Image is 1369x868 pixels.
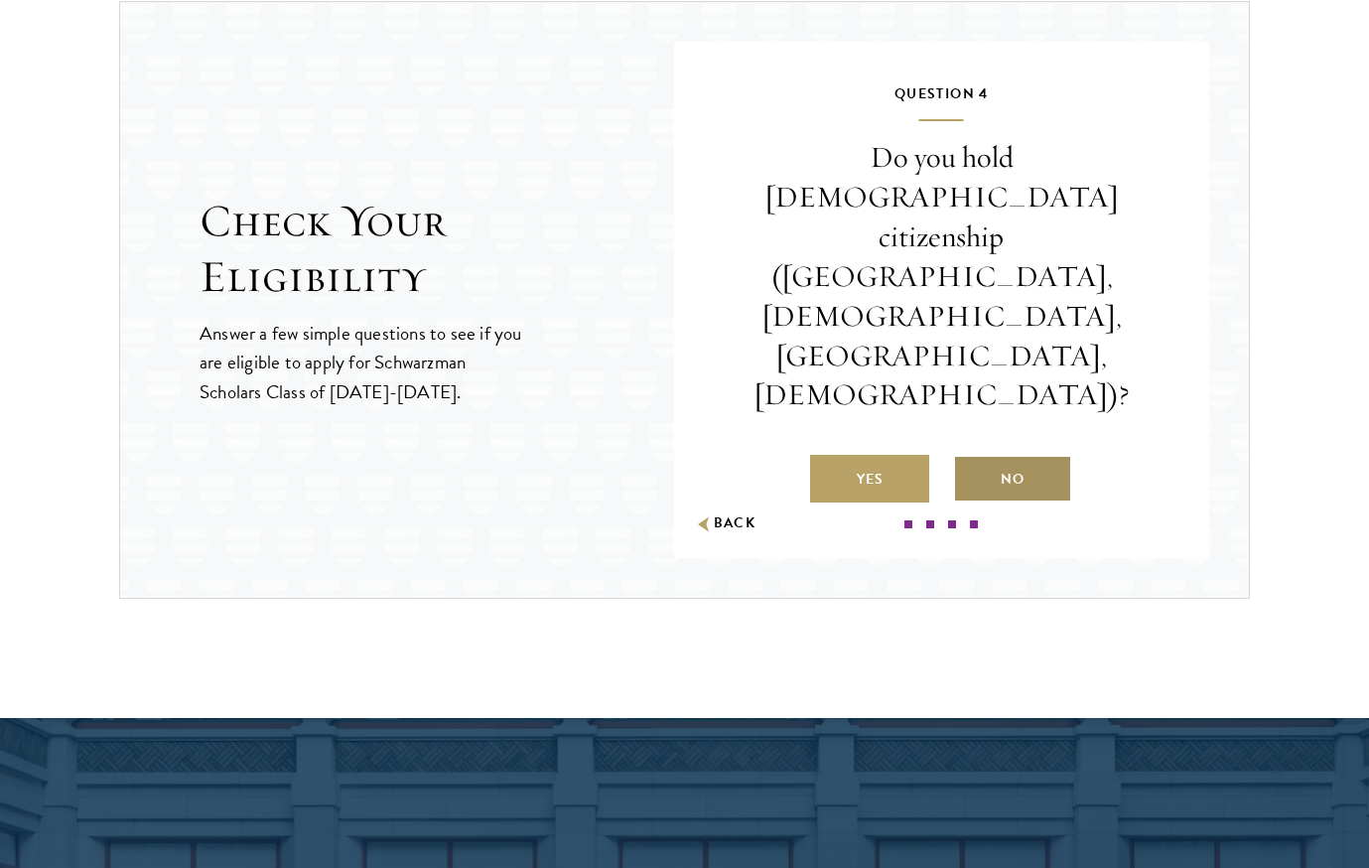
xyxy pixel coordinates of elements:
label: No [953,455,1072,503]
p: Do you hold [DEMOGRAPHIC_DATA] citizenship ([GEOGRAPHIC_DATA], [DEMOGRAPHIC_DATA], [GEOGRAPHIC_DA... [734,138,1150,415]
h2: Check Your Eligibility [200,194,674,305]
label: Yes [810,455,929,503]
h5: Question 4 [734,81,1150,121]
button: Back [694,513,756,534]
p: Answer a few simple questions to see if you are eligible to apply for Schwarzman Scholars Class o... [200,319,524,405]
